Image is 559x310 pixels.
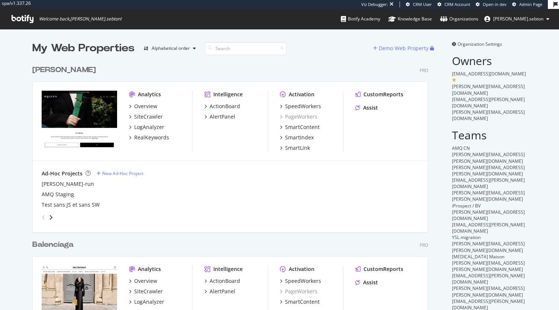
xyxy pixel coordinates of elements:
div: Alphabetical order [152,46,190,51]
div: Balenciaga [32,239,74,250]
div: Ad-Hoc Projects [42,170,83,177]
a: PageWorkers [280,288,317,295]
span: [PERSON_NAME][EMAIL_ADDRESS][DOMAIN_NAME] [452,83,525,96]
a: LogAnalyzer [129,298,164,306]
span: [EMAIL_ADDRESS][PERSON_NAME][DOMAIN_NAME] [452,177,525,190]
a: Knowledge Base [388,9,432,29]
div: Botify Academy [341,15,380,23]
span: [PERSON_NAME][EMAIL_ADDRESS][DOMAIN_NAME] [452,209,525,222]
span: [PERSON_NAME][EMAIL_ADDRESS][PERSON_NAME][DOMAIN_NAME] [452,190,525,202]
h2: Owners [452,55,527,67]
div: SiteCrawler [134,113,163,120]
a: CRM Account [437,1,470,7]
div: YSL migration [452,234,527,240]
div: CustomReports [363,91,403,98]
a: RealKeywords [129,134,169,141]
span: [PERSON_NAME][EMAIL_ADDRESS][PERSON_NAME][DOMAIN_NAME] [452,285,525,298]
a: Botify Academy [341,9,380,29]
span: [EMAIL_ADDRESS][PERSON_NAME][DOMAIN_NAME] [452,96,525,109]
span: Organization Settings [458,41,502,47]
span: [EMAIL_ADDRESS][PERSON_NAME][DOMAIN_NAME] [452,222,525,234]
a: SpeedWorkers [280,103,321,110]
div: LogAnalyzer [134,298,164,306]
div: Intelligence [213,265,243,273]
a: Admin Page [512,1,542,7]
a: Open in dev [476,1,507,7]
div: SmartIndex [285,134,314,141]
div: AMQ CN [452,145,527,151]
div: Overview [134,103,157,110]
div: angle-left [39,211,48,223]
div: [PERSON_NAME] [32,65,96,75]
div: Pro [420,242,428,248]
a: SiteCrawler [129,113,163,120]
span: Welcome back, [PERSON_NAME].sebton ! [39,16,122,22]
div: Activation [289,265,314,273]
input: Search [205,42,287,55]
div: SiteCrawler [134,288,163,295]
div: Demo Web Property [379,45,429,52]
span: Admin Page [519,1,542,7]
a: [PERSON_NAME] [32,65,99,75]
span: CRM User [413,1,432,7]
div: CustomReports [363,265,403,273]
div: LogAnalyzer [134,123,164,131]
button: Demo Web Property [373,42,430,54]
a: SiteCrawler [129,288,163,295]
div: Analytics [138,91,161,98]
div: [MEDICAL_DATA] Maison [452,254,527,260]
a: Assist [355,279,378,286]
a: AlertPanel [204,113,235,120]
div: RealKeywords [134,134,169,141]
a: CustomReports [355,91,403,98]
div: SmartLink [285,144,310,152]
a: Demo Web Property [373,45,430,51]
span: [PERSON_NAME][EMAIL_ADDRESS][DOMAIN_NAME] [452,109,525,122]
div: Assist [363,279,378,286]
a: AlertPanel [204,288,235,295]
div: Analytics [138,265,161,273]
h2: Teams [452,129,527,141]
div: My Web Properties [32,41,135,56]
div: Overview [134,277,157,285]
div: Activation [289,91,314,98]
a: SpeedWorkers [280,277,321,285]
div: AlertPanel [210,113,235,120]
span: [PERSON_NAME][EMAIL_ADDRESS][PERSON_NAME][DOMAIN_NAME] [452,240,525,253]
a: New Ad-Hoc Project [97,170,143,177]
img: www.alexandermcqueen.com [42,91,117,151]
div: SmartContent [285,298,320,306]
div: angle-right [48,214,54,221]
div: Knowledge Base [388,15,432,23]
span: [EMAIL_ADDRESS][PERSON_NAME][DOMAIN_NAME] [452,272,525,285]
span: Open in dev [483,1,507,7]
div: AlertPanel [210,288,235,295]
a: SmartContent [280,123,320,131]
button: [PERSON_NAME].sebton [478,13,555,25]
a: Test sans JS et sans SW [42,201,100,209]
span: [PERSON_NAME][EMAIL_ADDRESS][PERSON_NAME][DOMAIN_NAME] [452,151,525,164]
div: Pro [420,67,428,74]
span: [PERSON_NAME][EMAIL_ADDRESS][PERSON_NAME][DOMAIN_NAME] [452,260,525,272]
div: SmartContent [285,123,320,131]
span: [EMAIL_ADDRESS][DOMAIN_NAME] [452,71,526,77]
div: Viz Debugger: [361,1,388,7]
a: CustomReports [355,265,403,273]
a: CRM User [406,1,432,7]
div: SpeedWorkers [285,103,321,110]
a: ActionBoard [204,103,240,110]
a: [PERSON_NAME]-run [42,180,94,188]
a: PageWorkers [280,113,317,120]
div: New Ad-Hoc Project [102,170,143,177]
a: AMQ Staging [42,191,74,198]
a: Assist [355,104,378,112]
div: Assist [363,104,378,112]
a: SmartIndex [280,134,314,141]
a: Organizations [440,9,478,29]
a: Overview [129,277,157,285]
a: SmartLink [280,144,310,152]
